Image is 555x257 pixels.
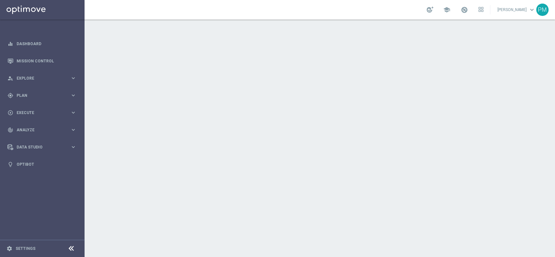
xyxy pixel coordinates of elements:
div: Optibot [7,156,76,173]
a: Settings [16,247,35,251]
button: Data Studio keyboard_arrow_right [7,145,77,150]
div: Mission Control [7,52,76,70]
i: settings [7,246,12,251]
button: Mission Control [7,58,77,64]
a: [PERSON_NAME]keyboard_arrow_down [497,5,536,15]
div: PM [536,4,548,16]
button: lightbulb Optibot [7,162,77,167]
i: keyboard_arrow_right [70,127,76,133]
a: Optibot [17,156,76,173]
div: Dashboard [7,35,76,52]
span: Explore [17,76,70,80]
span: Data Studio [17,145,70,149]
span: Execute [17,111,70,115]
a: Mission Control [17,52,76,70]
i: keyboard_arrow_right [70,109,76,116]
span: Analyze [17,128,70,132]
button: gps_fixed Plan keyboard_arrow_right [7,93,77,98]
button: person_search Explore keyboard_arrow_right [7,76,77,81]
i: gps_fixed [7,93,13,98]
button: equalizer Dashboard [7,41,77,46]
div: Plan [7,93,70,98]
div: Data Studio [7,144,70,150]
button: play_circle_outline Execute keyboard_arrow_right [7,110,77,115]
span: school [443,6,450,13]
a: Dashboard [17,35,76,52]
span: Plan [17,94,70,97]
i: play_circle_outline [7,110,13,116]
i: keyboard_arrow_right [70,92,76,98]
span: keyboard_arrow_down [528,6,535,13]
i: keyboard_arrow_right [70,144,76,150]
i: keyboard_arrow_right [70,75,76,81]
div: Explore [7,75,70,81]
i: lightbulb [7,161,13,167]
div: Execute [7,110,70,116]
button: track_changes Analyze keyboard_arrow_right [7,127,77,133]
div: Analyze [7,127,70,133]
i: person_search [7,75,13,81]
i: equalizer [7,41,13,47]
i: track_changes [7,127,13,133]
